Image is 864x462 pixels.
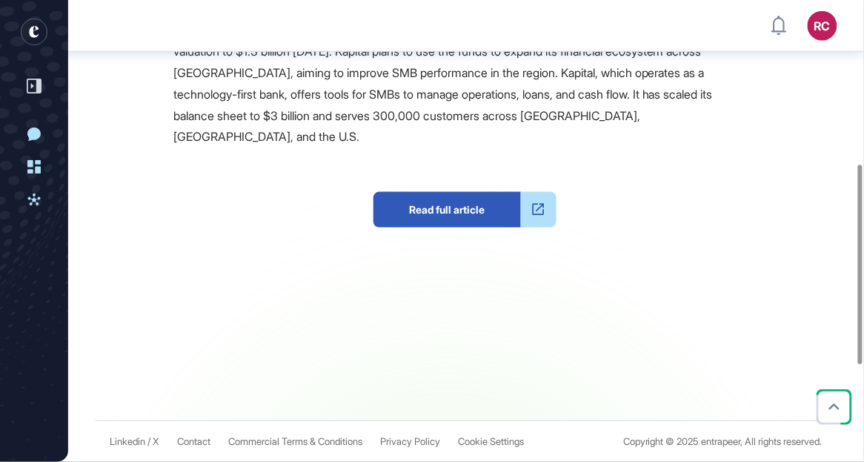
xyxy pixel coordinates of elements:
a: Read full article [373,192,556,228]
a: X [153,436,159,447]
div: entrapeer-logo [21,19,47,45]
span: / [147,436,150,447]
a: Linkedin [110,436,145,447]
div: Copyright © 2025 entrapeer, All rights reserved. [623,436,823,447]
a: Privacy Policy [380,436,440,447]
a: Commercial Terms & Conditions [228,436,362,447]
a: Cookie Settings [458,436,524,447]
button: RC [808,11,837,41]
span: Contact [177,436,210,447]
span: Read full article [373,192,521,228]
